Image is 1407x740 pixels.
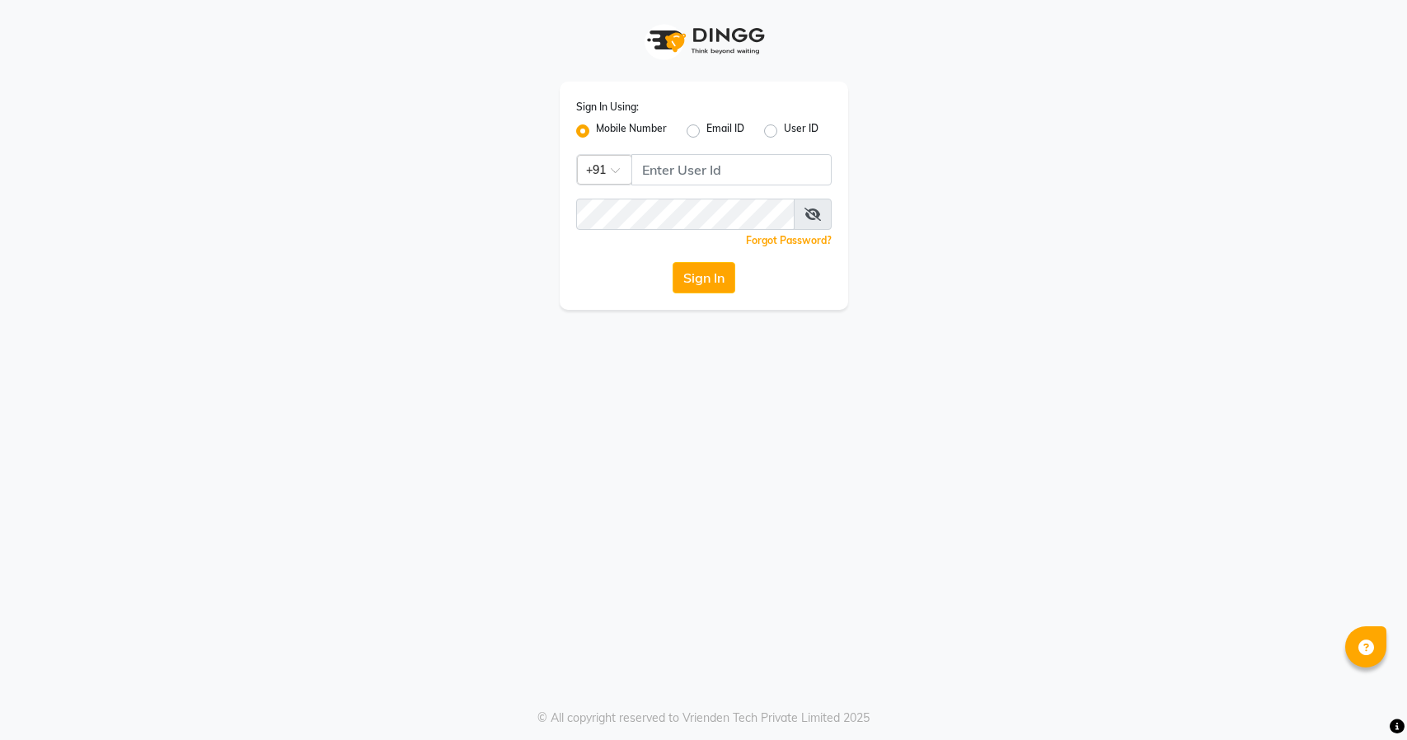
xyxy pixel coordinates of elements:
[638,16,770,65] img: logo1.svg
[631,154,832,185] input: Username
[576,100,639,115] label: Sign In Using:
[746,234,832,246] a: Forgot Password?
[576,199,795,230] input: Username
[673,262,735,293] button: Sign In
[706,121,744,141] label: Email ID
[1338,674,1391,724] iframe: chat widget
[784,121,818,141] label: User ID
[596,121,667,141] label: Mobile Number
